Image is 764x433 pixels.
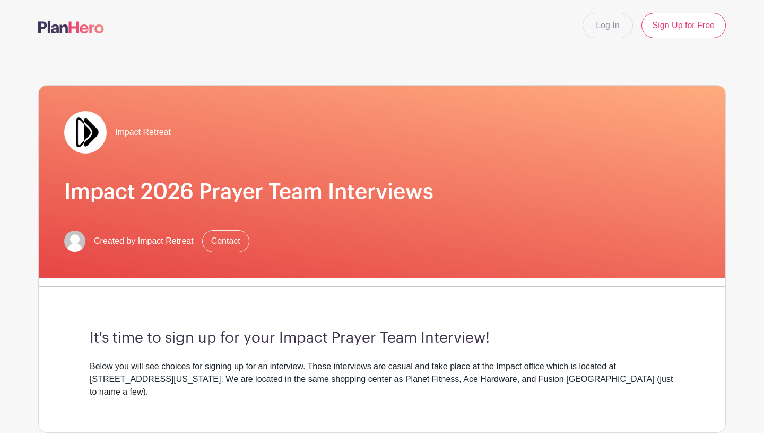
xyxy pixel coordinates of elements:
img: logo-507f7623f17ff9eddc593b1ce0a138ce2505c220e1c5a4e2b4648c50719b7d32.svg [38,21,104,33]
a: Contact [202,230,249,252]
a: Sign Up for Free [641,13,726,38]
h1: Impact 2026 Prayer Team Interviews [64,179,700,205]
img: default-ce2991bfa6775e67f084385cd625a349d9dcbb7a52a09fb2fda1e96e2d18dcdb.png [64,231,85,252]
h3: It's time to sign up for your Impact Prayer Team Interview! [90,329,674,347]
a: Log In [583,13,632,38]
div: Below you will see choices for signing up for an interview. These interviews are casual and take ... [90,360,674,398]
span: Created by Impact Retreat [94,235,194,248]
img: Double%20Arrow%20Logo.jpg [64,111,107,154]
span: Impact Retreat [115,126,171,139]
